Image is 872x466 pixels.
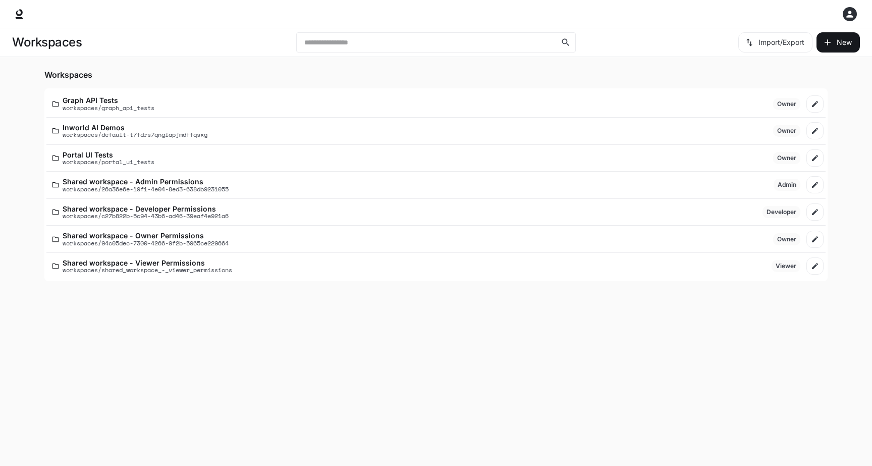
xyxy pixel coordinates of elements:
[738,32,812,53] button: Import/Export
[63,151,154,159] p: Portal UI Tests
[63,240,229,246] p: workspaces/94c05dec-7300-4266-9f2b-5965ce229664
[48,147,804,170] a: Portal UI Testsworkspaces/portal_ui_testsOwner
[773,125,800,137] div: Owner
[63,267,232,273] p: workspaces/shared_workspace_-_viewer_permissions
[806,231,824,248] a: Edit workspace
[774,179,800,191] div: Admin
[48,120,804,142] a: Inworld AI Demosworkspaces/default-t7fdrs7qngiapjmdffqsxgOwner
[806,203,824,221] a: Edit workspace
[63,205,229,213] p: Shared workspace - Developer Permissions
[48,174,804,196] a: Shared workspace - Admin Permissionsworkspaces/26a36e6e-19f1-4e04-8ed3-638db9231055Admin
[63,213,229,219] p: workspaces/c27b822b-5c94-43b6-ad46-39eaf4e921a6
[48,201,804,224] a: Shared workspace - Developer Permissionsworkspaces/c27b822b-5c94-43b6-ad46-39eaf4e921a6Developer
[762,206,800,218] div: Developer
[63,232,229,239] p: Shared workspace - Owner Permissions
[48,255,804,278] a: Shared workspace - Viewer Permissionsworkspaces/shared_workspace_-_viewer_permissionsViewer
[44,69,828,80] h5: Workspaces
[806,122,824,139] a: Edit workspace
[816,32,860,53] button: Create workspace
[63,159,154,165] p: workspaces/portal_ui_tests
[63,124,207,131] p: Inworld AI Demos
[773,98,800,110] div: Owner
[772,260,800,272] div: Viewer
[63,259,232,267] p: Shared workspace - Viewer Permissions
[63,178,229,185] p: Shared workspace - Admin Permissions
[48,228,804,250] a: Shared workspace - Owner Permissionsworkspaces/94c05dec-7300-4266-9f2b-5965ce229664Owner
[773,152,800,164] div: Owner
[806,176,824,193] a: Edit workspace
[63,105,154,111] p: workspaces/graph_api_tests
[63,131,207,138] p: workspaces/default-t7fdrs7qngiapjmdffqsxg
[12,32,82,53] h1: Workspaces
[773,233,800,245] div: Owner
[63,186,229,192] p: workspaces/26a36e6e-19f1-4e04-8ed3-638db9231055
[806,257,824,275] a: Edit workspace
[63,96,154,104] p: Graph API Tests
[48,92,804,115] a: Graph API Testsworkspaces/graph_api_testsOwner
[806,95,824,113] a: Edit workspace
[806,149,824,167] a: Edit workspace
